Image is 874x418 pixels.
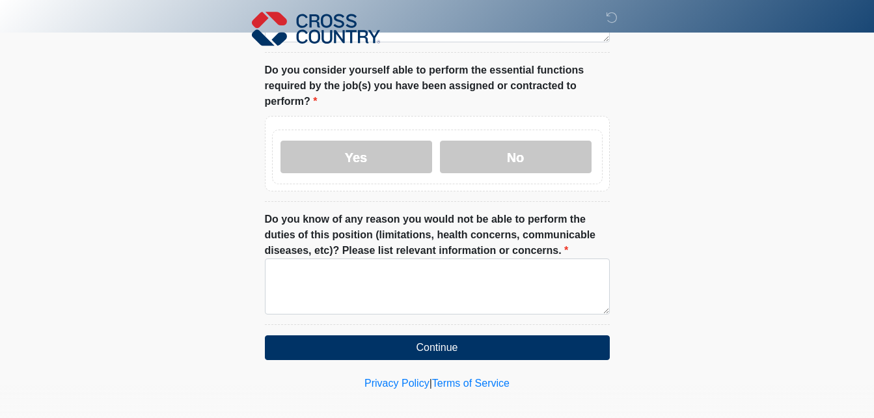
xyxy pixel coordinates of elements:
label: Yes [280,141,432,173]
a: Privacy Policy [364,378,430,389]
a: | [430,378,432,389]
label: Do you know of any reason you would not be able to perform the duties of this position (limitatio... [265,212,610,258]
a: Terms of Service [432,378,510,389]
label: No [440,141,592,173]
button: Continue [265,335,610,360]
label: Do you consider yourself able to perform the essential functions required by the job(s) you have ... [265,63,610,109]
img: Cross Country Logo [252,10,381,48]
